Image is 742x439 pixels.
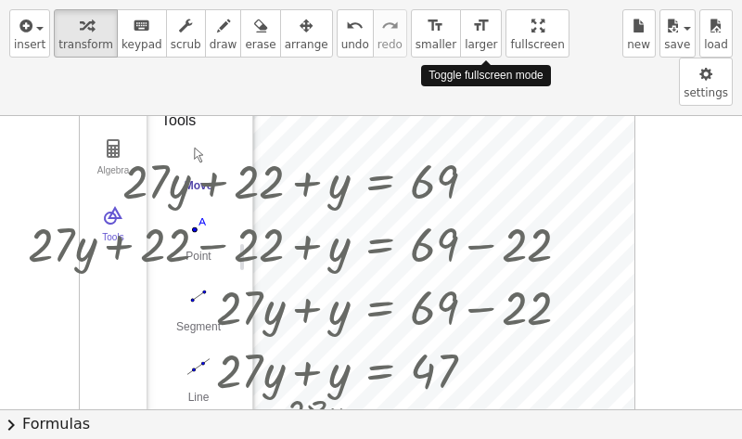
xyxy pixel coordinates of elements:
[465,38,497,51] span: larger
[510,38,564,51] span: fullscreen
[210,38,237,51] span: draw
[373,9,407,58] button: redoredo
[704,38,728,51] span: load
[421,65,550,86] div: Toggle fullscreen mode
[205,9,242,58] button: draw
[171,38,201,51] span: scrub
[161,139,236,206] button: Move. Drag or select object
[699,9,733,58] button: load
[505,9,569,58] button: fullscreen
[58,38,113,51] span: transform
[54,9,118,58] button: transform
[240,9,280,58] button: erase
[9,9,50,58] button: insert
[122,38,162,51] span: keypad
[659,9,696,58] button: save
[341,38,369,51] span: undo
[460,9,502,58] button: format_sizelarger
[166,9,206,58] button: scrub
[381,15,399,37] i: redo
[285,38,328,51] span: arrange
[472,15,490,37] i: format_size
[280,9,333,58] button: arrange
[245,38,275,51] span: erase
[684,86,728,99] span: settings
[664,38,690,51] span: save
[679,58,733,106] button: settings
[622,9,656,58] button: new
[133,15,150,37] i: keyboard
[14,38,45,51] span: insert
[427,15,444,37] i: format_size
[346,15,364,37] i: undo
[117,9,167,58] button: keyboardkeypad
[337,9,374,58] button: undoundo
[416,38,456,51] span: smaller
[411,9,461,58] button: format_sizesmaller
[377,38,403,51] span: redo
[627,38,650,51] span: new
